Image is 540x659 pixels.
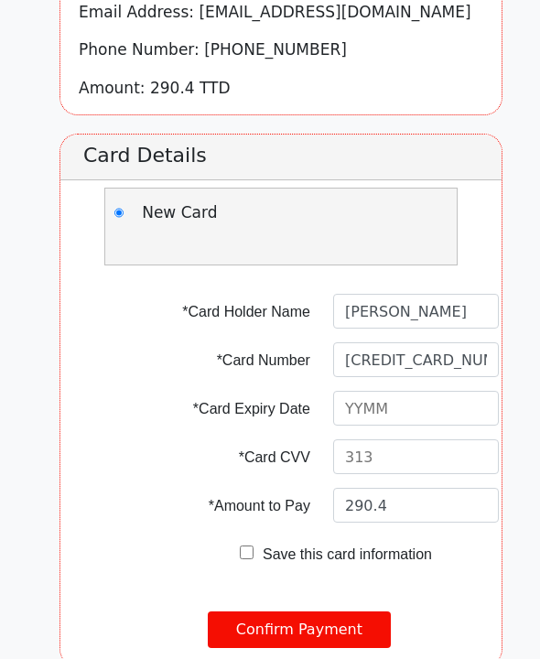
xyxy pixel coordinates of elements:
[208,611,391,648] input: Confirm Payment
[173,447,310,469] label: *Card CVV
[333,294,499,329] input: John Doe
[173,350,310,372] label: *Card Number
[60,135,502,180] h2: Card Details
[173,301,310,323] label: *Card Holder Name
[79,38,502,62] p: Phone Number: [PHONE_NUMBER]
[333,391,499,426] input: YYMM
[173,398,310,420] label: *Card Expiry Date
[333,439,499,474] input: 313
[173,495,310,517] label: *Amount to Pay
[258,544,432,566] label: Save this card information
[142,201,281,225] p: New Card
[333,488,499,523] input: 1.00
[333,342,499,377] input: 5115010000000001
[79,77,502,101] p: Amount: 290.4 TTD
[79,1,502,25] p: Email Address: [EMAIL_ADDRESS][DOMAIN_NAME]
